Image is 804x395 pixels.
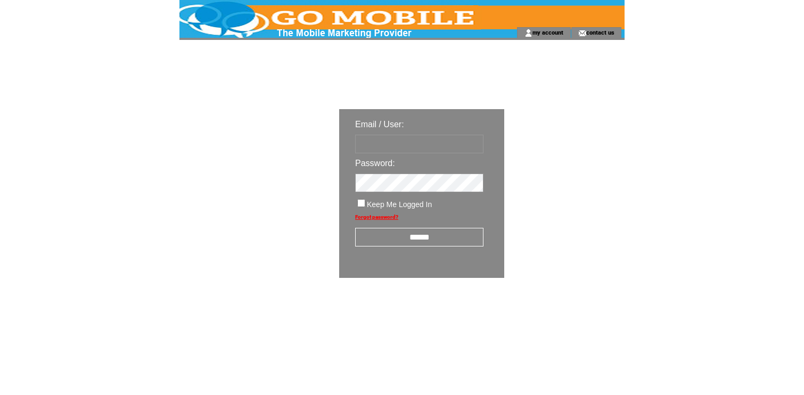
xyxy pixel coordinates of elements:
a: my account [532,29,563,36]
img: account_icon.gif [524,29,532,37]
img: transparent.png [535,305,588,318]
a: Forgot password? [355,214,398,220]
img: contact_us_icon.gif [578,29,586,37]
span: Email / User: [355,120,404,129]
span: Password: [355,159,395,168]
a: contact us [586,29,614,36]
span: Keep Me Logged In [367,200,432,209]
